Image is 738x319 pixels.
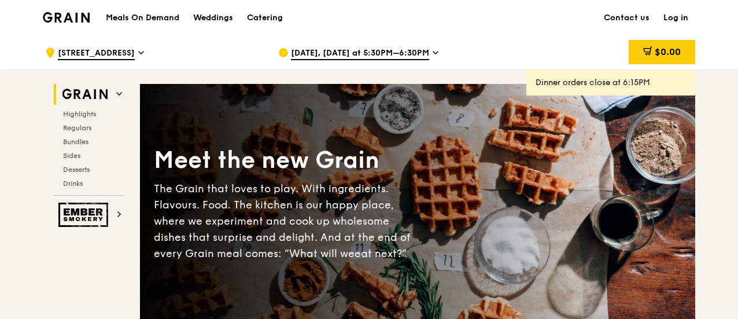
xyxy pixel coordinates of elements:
[154,145,418,176] div: Meet the new Grain
[63,110,96,118] span: Highlights
[291,47,429,60] span: [DATE], [DATE] at 5:30PM–6:30PM
[656,1,695,35] a: Log in
[63,179,83,188] span: Drinks
[355,247,407,260] span: eat next?”
[63,124,91,132] span: Regulars
[58,203,112,227] img: Ember Smokery web logo
[106,12,179,24] h1: Meals On Demand
[63,166,90,174] span: Desserts
[43,12,90,23] img: Grain
[193,1,233,35] div: Weddings
[154,181,418,262] div: The Grain that loves to play. With ingredients. Flavours. Food. The kitchen is our happy place, w...
[186,1,240,35] a: Weddings
[597,1,656,35] a: Contact us
[63,138,88,146] span: Bundles
[58,84,112,105] img: Grain web logo
[240,1,290,35] a: Catering
[58,47,135,60] span: [STREET_ADDRESS]
[536,77,686,89] div: Dinner orders close at 6:15PM
[655,46,681,57] span: $0.00
[247,1,283,35] div: Catering
[63,152,80,160] span: Sides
